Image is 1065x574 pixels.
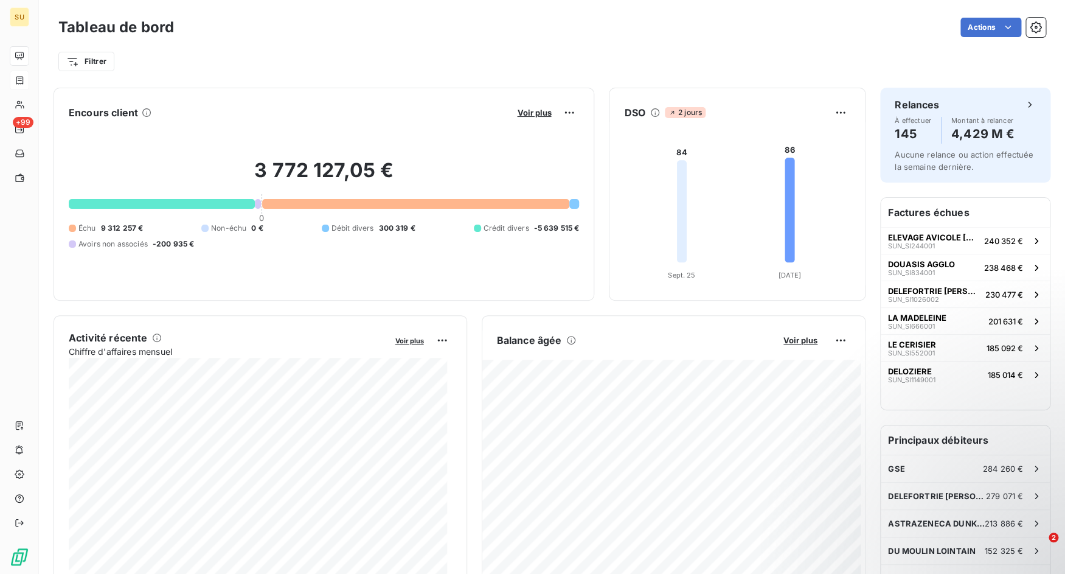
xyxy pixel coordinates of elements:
span: +99 [13,117,33,128]
span: ELEVAGE AVICOLE [GEOGRAPHIC_DATA][PERSON_NAME] [888,233,979,242]
h6: Activité récente [69,331,147,345]
span: -5 639 515 € [533,223,579,234]
span: 0 € [251,223,263,234]
button: LA MADELEINESUN_SI666001201 631 € [881,307,1050,334]
h4: 145 [895,124,931,144]
h6: Principaux débiteurs [881,425,1050,455]
span: SUN_SI244001 [888,242,935,250]
span: 300 319 € [378,223,415,234]
h2: 3 772 127,05 € [69,158,579,195]
span: Avoirs non associés [78,239,148,250]
button: ELEVAGE AVICOLE [GEOGRAPHIC_DATA][PERSON_NAME]SUN_SI244001240 352 € [881,227,1050,254]
img: Logo LeanPay [10,547,29,567]
button: Voir plus [392,335,428,346]
div: SU [10,7,29,27]
h6: Encours client [69,105,138,120]
h6: Balance âgée [497,333,562,348]
h4: 4,429 M € [951,124,1015,144]
span: Crédit divers [484,223,529,234]
span: 240 352 € [984,236,1023,246]
span: LA MADELEINE [888,313,946,323]
span: 185 014 € [988,370,1023,380]
span: Voir plus [517,108,551,117]
tspan: [DATE] [779,271,802,279]
span: Chiffre d'affaires mensuel [69,345,387,358]
button: DOUASIS AGGLOSUN_SI834001238 468 € [881,254,1050,281]
span: 201 631 € [988,317,1023,326]
iframe: Intercom live chat [1024,533,1053,562]
span: DU MOULIN LOINTAIN [888,546,976,556]
span: Aucune relance ou action effectuée la semaine dernière. [895,150,1033,172]
tspan: Sept. 25 [668,271,695,279]
span: SUN_SI552001 [888,349,935,357]
iframe: Intercom notifications message [822,456,1065,541]
span: Voir plus [395,337,424,345]
button: LE CERISIERSUN_SI552001185 092 € [881,334,1050,361]
button: DELOZIERESUN_SI1149001185 014 € [881,361,1050,388]
span: Débit divers [331,223,374,234]
button: Voir plus [513,107,555,118]
span: SUN_SI834001 [888,269,935,276]
h6: Relances [895,97,939,112]
span: Non-échu [211,223,246,234]
span: À effectuer [895,117,931,124]
h3: Tableau de bord [58,16,174,38]
span: 238 468 € [984,263,1023,273]
span: 0 [259,213,264,223]
span: DELEFORTRIE [PERSON_NAME] [888,286,980,296]
span: SUN_SI666001 [888,323,935,330]
button: Voir plus [780,335,821,346]
button: DELEFORTRIE [PERSON_NAME]SUN_SI1026002230 477 € [881,281,1050,307]
span: SUN_SI1026002 [888,296,939,303]
button: Filtrer [58,52,114,71]
span: 230 477 € [985,290,1023,299]
button: Actions [960,18,1021,37]
span: DOUASIS AGGLO [888,259,955,269]
span: -200 935 € [153,239,195,250]
span: 152 325 € [985,546,1023,556]
span: 9 312 257 € [101,223,144,234]
span: Voir plus [783,335,817,345]
h6: Factures échues [881,198,1050,227]
span: LE CERISIER [888,340,936,349]
span: 2 [1049,533,1058,542]
span: 2 jours [665,107,706,118]
h6: DSO [624,105,645,120]
span: Échu [78,223,96,234]
span: SUN_SI1149001 [888,376,935,383]
span: 185 092 € [987,343,1023,353]
span: Montant à relancer [951,117,1015,124]
span: DELOZIERE [888,366,932,376]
